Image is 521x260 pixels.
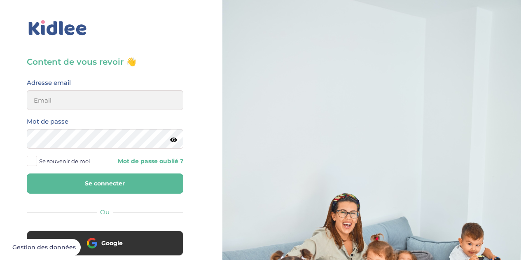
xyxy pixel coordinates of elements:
[27,245,183,253] a: Google
[27,19,89,37] img: logo_kidlee_bleu
[101,239,123,247] span: Google
[111,157,183,165] a: Mot de passe oublié ?
[27,56,183,68] h3: Content de vous revoir 👋
[27,90,183,110] input: Email
[27,77,71,88] label: Adresse email
[27,173,183,194] button: Se connecter
[7,239,81,256] button: Gestion des données
[27,231,183,255] button: Google
[39,156,90,166] span: Se souvenir de moi
[27,116,68,127] label: Mot de passe
[12,244,76,251] span: Gestion des données
[87,238,97,248] img: google.png
[100,208,110,216] span: Ou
